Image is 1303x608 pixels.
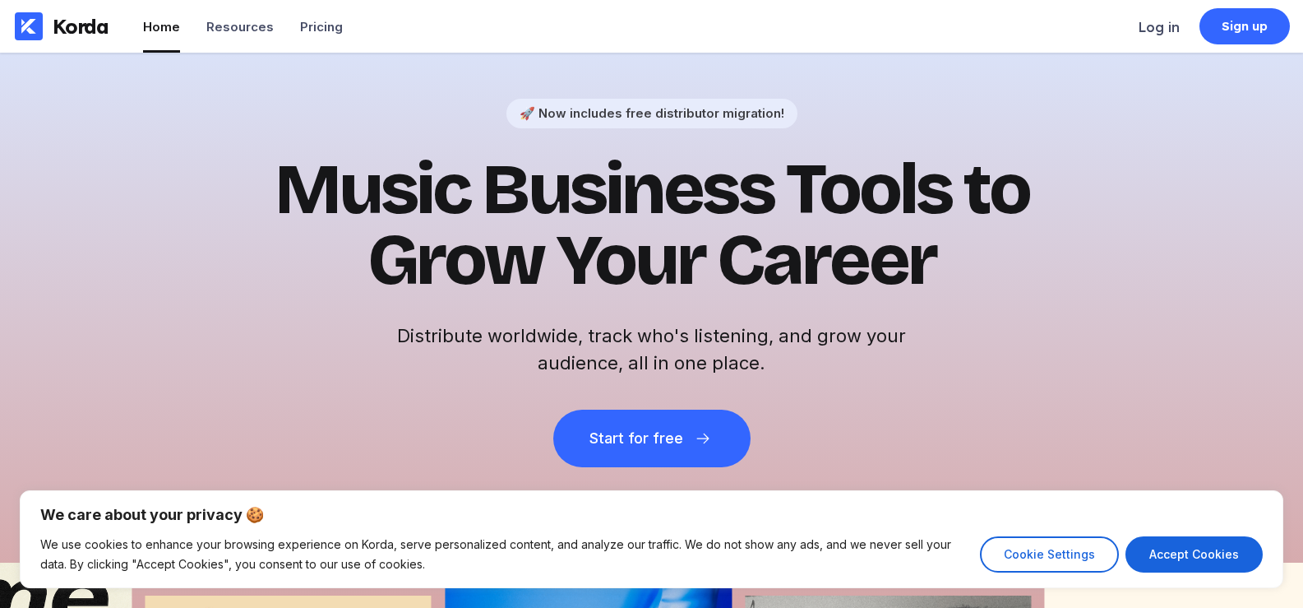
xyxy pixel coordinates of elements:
[1199,8,1290,44] a: Sign up
[40,535,968,574] p: We use cookies to enhance your browsing experience on Korda, serve personalized content, and anal...
[389,323,915,377] h2: Distribute worldwide, track who's listening, and grow your audience, all in one place.
[300,19,343,35] div: Pricing
[143,19,180,35] div: Home
[980,536,1119,573] button: Cookie Settings
[1125,536,1263,573] button: Accept Cookies
[1222,18,1268,35] div: Sign up
[40,505,1263,525] p: We care about your privacy 🍪
[206,19,274,35] div: Resources
[249,155,1055,296] h1: Music Business Tools to Grow Your Career
[553,410,751,467] button: Start for free
[1139,19,1180,35] div: Log in
[520,105,784,121] div: 🚀 Now includes free distributor migration!
[53,14,109,39] div: Korda
[589,430,683,447] div: Start for free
